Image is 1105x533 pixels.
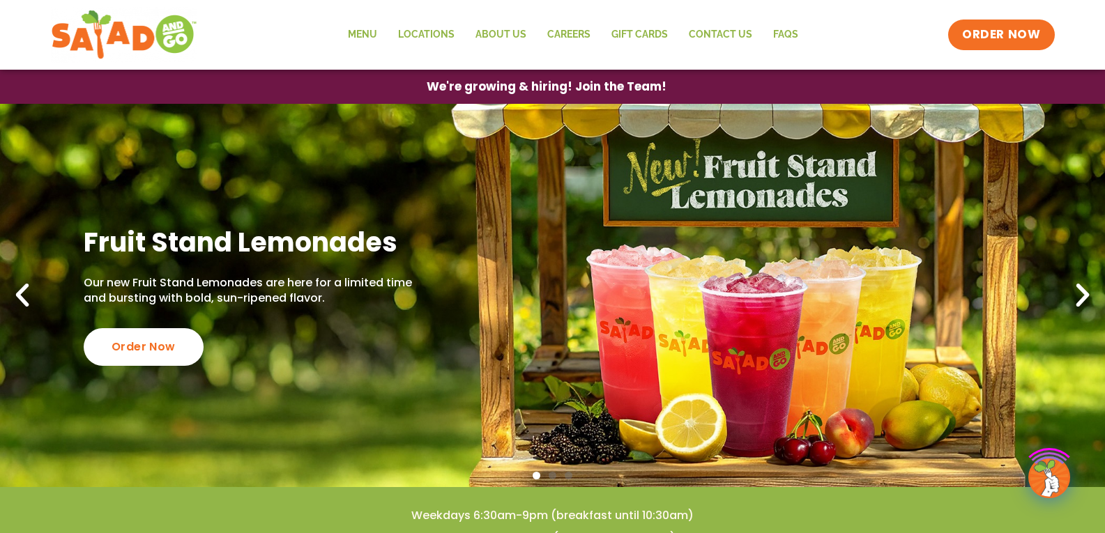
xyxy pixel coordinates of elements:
h2: Fruit Stand Lemonades [84,225,420,259]
a: FAQs [763,19,809,51]
nav: Menu [337,19,809,51]
span: Go to slide 3 [565,472,572,479]
a: Contact Us [678,19,763,51]
span: Go to slide 1 [533,472,540,479]
a: GIFT CARDS [601,19,678,51]
a: Careers [537,19,601,51]
span: ORDER NOW [962,26,1040,43]
a: We're growing & hiring! Join the Team! [406,70,687,103]
div: Order Now [84,328,204,366]
div: Next slide [1067,280,1098,311]
div: Previous slide [7,280,38,311]
p: Our new Fruit Stand Lemonades are here for a limited time and bursting with bold, sun-ripened fla... [84,275,420,307]
h4: Weekdays 6:30am-9pm (breakfast until 10:30am) [28,508,1077,523]
span: We're growing & hiring! Join the Team! [427,81,666,93]
span: Go to slide 2 [549,472,556,479]
img: new-SAG-logo-768×292 [51,7,198,63]
a: Locations [388,19,465,51]
a: Menu [337,19,388,51]
a: About Us [465,19,537,51]
a: ORDER NOW [948,20,1054,50]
